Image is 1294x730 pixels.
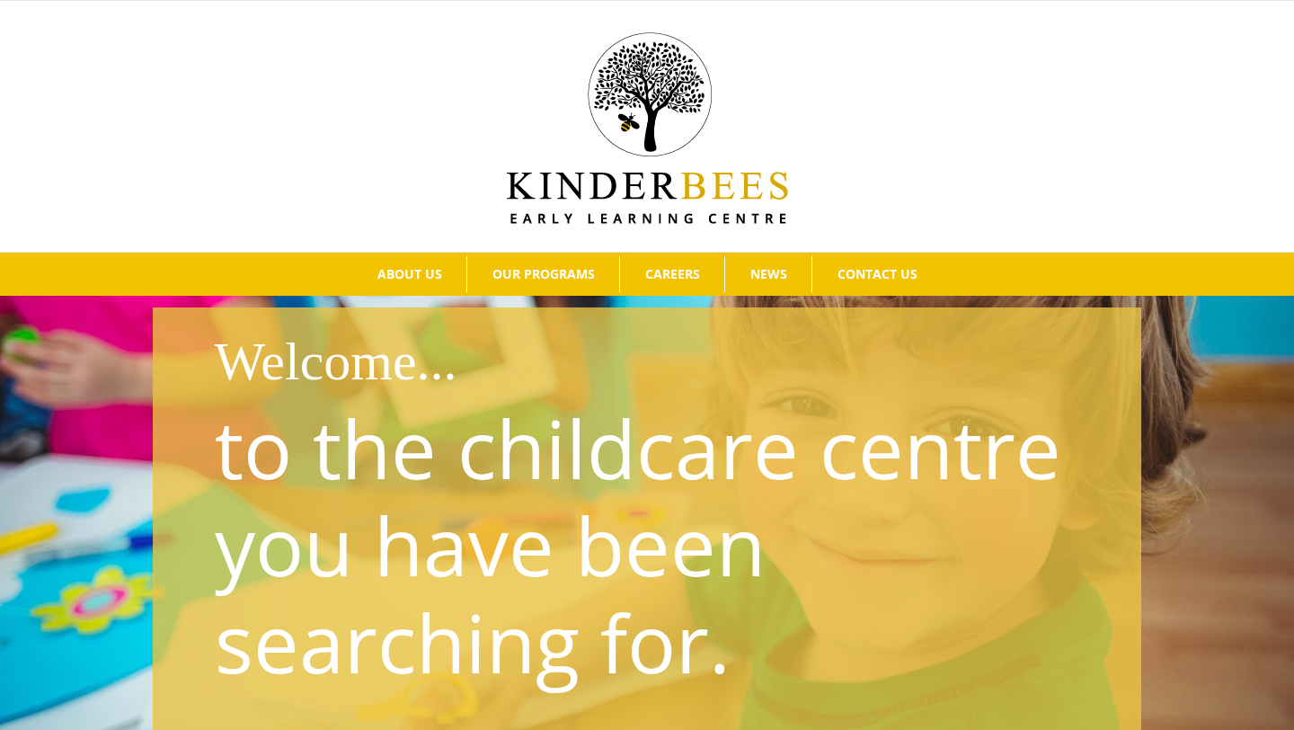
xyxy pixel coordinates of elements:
span: CONTACT US [838,268,917,280]
span: CAREERS [645,268,700,280]
h1: Welcome... [215,324,1129,399]
span: OUR PROGRAMS [492,268,595,280]
a: CONTACT US [812,256,942,292]
span: NEWS [750,268,787,280]
a: CAREERS [620,256,724,292]
img: Kinder Bees Logo [507,32,788,224]
p: to the childcare centre you have been searching for. [215,399,1090,690]
a: NEWS [725,256,811,292]
span: ABOUT US [377,268,442,280]
a: OUR PROGRAMS [467,256,619,292]
a: ABOUT US [352,256,466,292]
nav: Main Menu [27,253,1267,296]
